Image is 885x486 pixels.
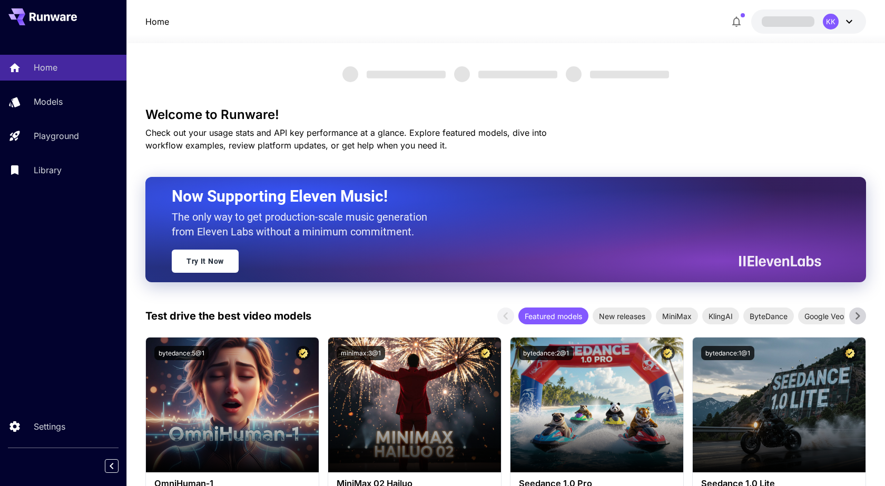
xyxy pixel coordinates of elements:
button: KK [751,9,866,34]
button: Certified Model – Vetted for best performance and includes a commercial license. [661,346,675,360]
div: KlingAI [702,308,739,324]
a: Try It Now [172,250,239,273]
span: Google Veo [798,311,850,322]
div: KK [823,14,839,29]
div: MiniMax [656,308,698,324]
span: New releases [593,311,652,322]
button: bytedance:1@1 [701,346,754,360]
div: ByteDance [743,308,794,324]
p: Home [34,61,57,74]
button: minimax:3@1 [337,346,385,360]
p: Playground [34,130,79,142]
span: ByteDance [743,311,794,322]
button: Certified Model – Vetted for best performance and includes a commercial license. [478,346,493,360]
div: Collapse sidebar [113,457,126,475]
h2: Now Supporting Eleven Music! [172,186,813,206]
p: The only way to get production-scale music generation from Eleven Labs without a minimum commitment. [172,210,435,239]
img: alt [510,338,683,472]
h3: Welcome to Runware! [145,107,866,122]
span: Featured models [518,311,588,322]
button: bytedance:5@1 [154,346,209,360]
span: Check out your usage stats and API key performance at a glance. Explore featured models, dive int... [145,127,547,151]
img: alt [693,338,866,472]
a: Home [145,15,169,28]
div: New releases [593,308,652,324]
img: alt [146,338,319,472]
img: alt [328,338,501,472]
p: Settings [34,420,65,433]
div: Google Veo [798,308,850,324]
button: bytedance:2@1 [519,346,573,360]
nav: breadcrumb [145,15,169,28]
div: Featured models [518,308,588,324]
p: Models [34,95,63,108]
button: Certified Model – Vetted for best performance and includes a commercial license. [296,346,310,360]
span: MiniMax [656,311,698,322]
button: Collapse sidebar [105,459,119,473]
button: Certified Model – Vetted for best performance and includes a commercial license. [843,346,857,360]
p: Library [34,164,62,176]
span: KlingAI [702,311,739,322]
p: Test drive the best video models [145,308,311,324]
